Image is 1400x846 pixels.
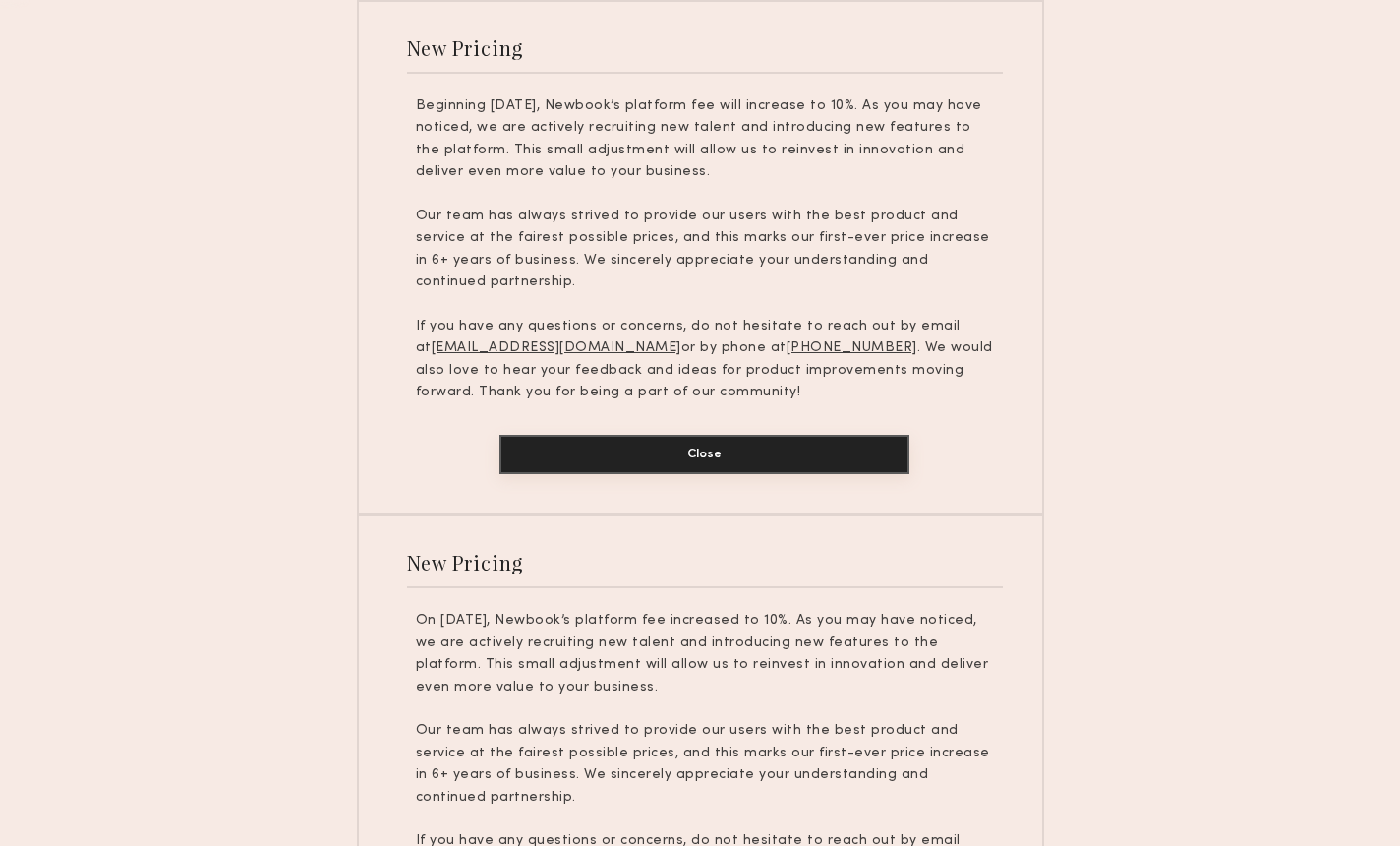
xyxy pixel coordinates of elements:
[499,435,909,474] button: Close
[432,341,681,354] u: [EMAIL_ADDRESS][DOMAIN_NAME]
[407,34,524,61] div: New Pricing
[416,95,994,184] p: Beginning [DATE], Newbook’s platform fee will increase to 10%. As you may have noticed, we are ac...
[787,341,917,354] u: [PHONE_NUMBER]
[416,610,994,698] p: On [DATE], Newbook’s platform fee increased to 10%. As you may have noticed, we are actively recr...
[416,316,994,404] p: If you have any questions or concerns, do not hesitate to reach out by email at or by phone at . ...
[416,206,994,294] p: Our team has always strived to provide our users with the best product and service at the fairest...
[407,549,524,575] div: New Pricing
[416,720,994,809] p: Our team has always strived to provide our users with the best product and service at the fairest...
